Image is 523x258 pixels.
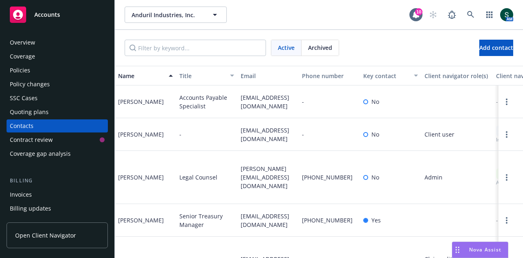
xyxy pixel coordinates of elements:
[444,7,460,23] a: Report a Bug
[237,66,299,85] button: Email
[241,212,295,229] span: [EMAIL_ADDRESS][DOMAIN_NAME]
[415,8,422,16] div: 10
[469,246,501,253] span: Nova Assist
[502,130,512,139] a: Open options
[7,64,108,77] a: Policies
[10,119,34,132] div: Contacts
[7,202,108,215] a: Billing updates
[241,93,295,110] span: [EMAIL_ADDRESS][DOMAIN_NAME]
[179,72,225,80] div: Title
[302,97,304,106] span: -
[278,43,295,52] span: Active
[10,92,38,105] div: SSC Cases
[302,173,353,182] span: [PHONE_NUMBER]
[479,44,513,52] span: Add contact
[118,173,164,182] div: [PERSON_NAME]
[10,202,51,215] div: Billing updates
[502,97,512,107] a: Open options
[452,242,508,258] button: Nova Assist
[125,7,227,23] button: Anduril Industries, Inc.
[308,43,332,52] span: Archived
[425,7,441,23] a: Start snowing
[502,215,512,225] a: Open options
[299,66,360,85] button: Phone number
[360,66,421,85] button: Key contact
[500,8,513,21] img: photo
[115,66,176,85] button: Name
[118,97,164,106] div: [PERSON_NAME]
[7,133,108,146] a: Contract review
[179,93,234,110] span: Accounts Payable Specialist
[363,72,409,80] div: Key contact
[132,11,202,19] span: Anduril Industries, Inc.
[179,173,217,182] span: Legal Counsel
[179,212,234,229] span: Senior Treasury Manager
[176,66,237,85] button: Title
[302,216,353,224] span: [PHONE_NUMBER]
[7,105,108,119] a: Quoting plans
[7,36,108,49] a: Overview
[371,130,379,139] span: No
[425,173,443,182] span: Admin
[10,105,49,119] div: Quoting plans
[371,97,379,106] span: No
[34,11,60,18] span: Accounts
[10,133,53,146] div: Contract review
[118,130,164,139] div: [PERSON_NAME]
[7,78,108,91] a: Policy changes
[241,164,295,190] span: [PERSON_NAME][EMAIL_ADDRESS][DOMAIN_NAME]
[10,64,30,77] div: Policies
[241,72,295,80] div: Email
[7,177,108,185] div: Billing
[425,130,454,139] span: Client user
[15,231,76,240] span: Open Client Navigator
[371,216,381,224] span: Yes
[179,130,181,139] span: -
[502,173,512,182] a: Open options
[10,36,35,49] div: Overview
[452,242,463,258] div: Drag to move
[10,188,32,201] div: Invoices
[7,119,108,132] a: Contacts
[10,78,50,91] div: Policy changes
[481,7,498,23] a: Switch app
[7,92,108,105] a: SSC Cases
[371,173,379,182] span: No
[302,72,357,80] div: Phone number
[125,40,266,56] input: Filter by keyword...
[463,7,479,23] a: Search
[10,50,35,63] div: Coverage
[7,3,108,26] a: Accounts
[7,188,108,201] a: Invoices
[302,130,304,139] span: -
[7,50,108,63] a: Coverage
[118,72,164,80] div: Name
[118,216,164,224] div: [PERSON_NAME]
[7,147,108,160] a: Coverage gap analysis
[10,147,71,160] div: Coverage gap analysis
[241,126,295,143] span: [EMAIL_ADDRESS][DOMAIN_NAME]
[479,40,513,56] button: Add contact
[421,66,493,85] button: Client navigator role(s)
[425,72,489,80] div: Client navigator role(s)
